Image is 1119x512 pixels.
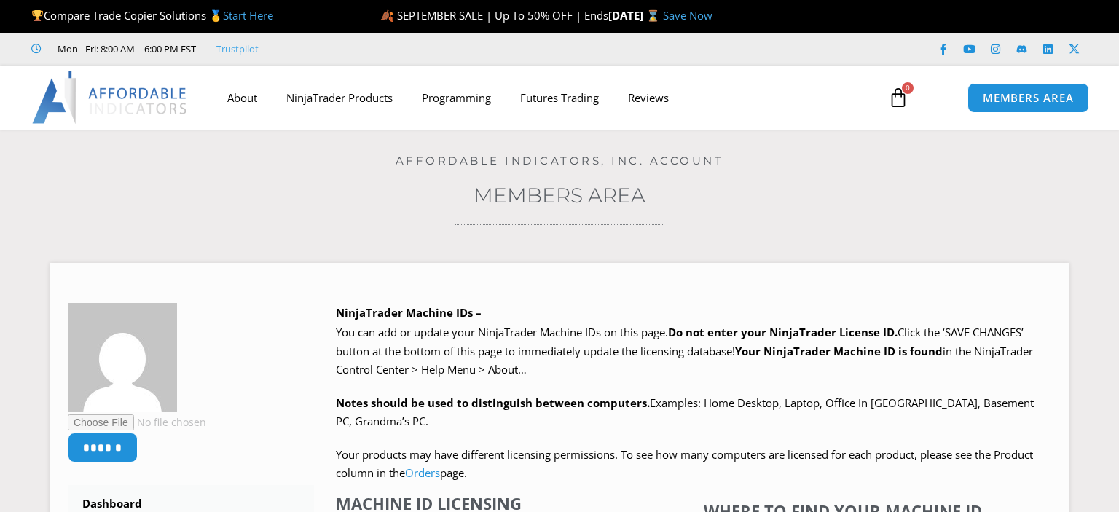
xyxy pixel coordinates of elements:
a: Trustpilot [216,40,259,58]
span: Click the ‘SAVE CHANGES’ button at the bottom of this page to immediately update the licensing da... [336,325,1033,377]
span: Compare Trade Copier Solutions 🥇 [31,8,273,23]
b: Do not enter your NinjaTrader License ID. [668,325,898,339]
a: MEMBERS AREA [967,83,1089,113]
a: Affordable Indicators, Inc. Account [396,154,724,168]
a: Programming [407,81,506,114]
span: Examples: Home Desktop, Laptop, Office In [GEOGRAPHIC_DATA], Basement PC, Grandma’s PC. [336,395,1034,429]
strong: [DATE] ⌛ [608,8,663,23]
a: Start Here [223,8,273,23]
a: NinjaTrader Products [272,81,407,114]
strong: Notes should be used to distinguish between computers. [336,395,650,410]
strong: Your NinjaTrader Machine ID is found [735,344,943,358]
nav: Menu [213,81,873,114]
a: About [213,81,272,114]
span: 0 [902,82,914,94]
img: 3e961ded3c57598c38b75bad42f30339efeb9c3e633a926747af0a11817a7dee [68,303,177,412]
span: 🍂 SEPTEMBER SALE | Up To 50% OFF | Ends [380,8,608,23]
a: 0 [866,76,930,119]
a: Futures Trading [506,81,613,114]
span: You can add or update your NinjaTrader Machine IDs on this page. [336,325,668,339]
img: 🏆 [32,10,43,21]
b: NinjaTrader Machine IDs – [336,305,482,320]
span: Your products may have different licensing permissions. To see how many computers are licensed fo... [336,447,1033,481]
img: LogoAI | Affordable Indicators – NinjaTrader [32,71,189,124]
span: MEMBERS AREA [983,92,1074,103]
a: Members Area [474,183,645,208]
a: Save Now [663,8,712,23]
a: Orders [405,465,440,480]
span: Mon - Fri: 8:00 AM – 6:00 PM EST [54,40,196,58]
a: Reviews [613,81,683,114]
